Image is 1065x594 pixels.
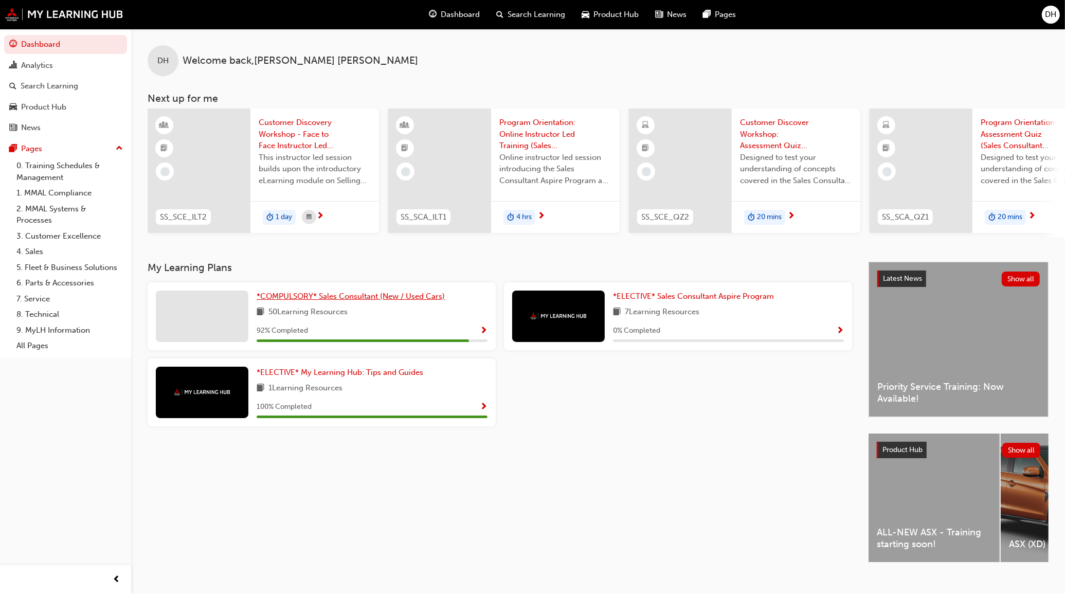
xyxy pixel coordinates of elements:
[4,56,127,75] a: Analytics
[883,274,922,283] span: Latest News
[4,139,127,158] button: Pages
[388,109,620,233] a: SS_SCA_ILT1Program Orientation: Online Instructor Led Training (Sales Consultant Aspire Program)O...
[4,98,127,117] a: Product Hub
[401,211,446,223] span: SS_SCA_ILT1
[21,122,41,134] div: News
[160,211,207,223] span: SS_SCE_ILT2
[12,244,127,260] a: 4. Sales
[257,368,423,377] span: *ELECTIVE* My Learning Hub: Tips and Guides
[882,211,929,223] span: SS_SCA_QZ1
[148,109,379,233] a: SS_SCE_ILT2Customer Discovery Workshop - Face to Face Instructor Led Training (Sales Consultant E...
[748,211,755,224] span: duration-icon
[441,9,480,21] span: Dashboard
[9,61,17,70] span: chart-icon
[113,573,121,586] span: prev-icon
[21,60,53,71] div: Analytics
[641,211,689,223] span: SS_SCE_QZ2
[480,401,488,413] button: Show Progress
[613,292,774,301] span: *ELECTIVE* Sales Consultant Aspire Program
[869,434,1000,562] a: ALL-NEW ASX - Training starting soon!
[537,212,545,221] span: next-icon
[259,117,371,152] span: Customer Discovery Workshop - Face to Face Instructor Led Training (Sales Consultant Essential Pr...
[787,212,795,221] span: next-icon
[9,40,17,49] span: guage-icon
[12,338,127,354] a: All Pages
[574,4,647,25] a: car-iconProduct Hub
[703,8,711,21] span: pages-icon
[4,33,127,139] button: DashboardAnalyticsSearch LearningProduct HubNews
[625,306,699,319] span: 7 Learning Resources
[116,142,123,155] span: up-icon
[174,389,230,395] img: mmal
[613,325,660,337] span: 0 % Completed
[4,77,127,96] a: Search Learning
[882,445,923,454] span: Product Hub
[12,201,127,228] a: 2. MMAL Systems & Processes
[160,167,170,176] span: learningRecordVerb_NONE-icon
[695,4,745,25] a: pages-iconPages
[757,211,782,223] span: 20 mins
[642,119,649,132] span: learningResourceType_ELEARNING-icon
[836,325,844,337] button: Show Progress
[9,145,17,154] span: pages-icon
[21,143,42,155] div: Pages
[9,123,17,133] span: news-icon
[12,228,127,244] a: 3. Customer Excellence
[316,212,324,221] span: next-icon
[268,382,342,395] span: 1 Learning Resources
[9,103,17,112] span: car-icon
[613,291,778,302] a: *ELECTIVE* Sales Consultant Aspire Program
[480,325,488,337] button: Show Progress
[276,211,292,223] span: 1 day
[497,8,504,21] span: search-icon
[1042,6,1060,24] button: DH
[257,325,308,337] span: 92 % Completed
[21,80,78,92] div: Search Learning
[499,117,611,152] span: Program Orientation: Online Instructor Led Training (Sales Consultant Aspire Program)
[499,152,611,187] span: Online instructor led session introducing the Sales Consultant Aspire Program and outlining what ...
[1028,212,1036,221] span: next-icon
[1002,443,1041,458] button: Show all
[883,142,890,155] span: booktick-icon
[613,306,621,319] span: book-icon
[594,9,639,21] span: Product Hub
[12,291,127,307] a: 7. Service
[4,118,127,137] a: News
[740,152,852,187] span: Designed to test your understanding of concepts covered in the Sales Consultant Essential Program...
[12,275,127,291] a: 6. Parts & Accessories
[656,8,663,21] span: news-icon
[1002,272,1040,286] button: Show all
[402,142,409,155] span: booktick-icon
[5,8,123,21] img: mmal
[516,211,532,223] span: 4 hrs
[259,152,371,187] span: This instructor led session builds upon the introductory eLearning module on Selling Solutions.
[257,291,449,302] a: *COMPULSORY* Sales Consultant (New / Used Cars)
[480,403,488,412] span: Show Progress
[257,306,264,319] span: book-icon
[877,381,1040,404] span: Priority Service Training: Now Available!
[257,367,427,379] a: *ELECTIVE* My Learning Hub: Tips and Guides
[1045,9,1057,21] span: DH
[667,9,687,21] span: News
[257,382,264,395] span: book-icon
[877,271,1040,287] a: Latest NewsShow all
[877,527,991,550] span: ALL-NEW ASX - Training starting soon!
[988,211,996,224] span: duration-icon
[161,142,168,155] span: booktick-icon
[629,109,860,233] a: SS_SCE_QZ2Customer Discover Workshop: Assessment Quiz (Sales Consultant Essential Program)Designe...
[998,211,1022,223] span: 20 mins
[306,211,312,224] span: calendar-icon
[869,262,1049,417] a: Latest NewsShow allPriority Service Training: Now Available!
[740,117,852,152] span: Customer Discover Workshop: Assessment Quiz (Sales Consultant Essential Program)
[131,93,1065,104] h3: Next up for me
[582,8,590,21] span: car-icon
[480,327,488,336] span: Show Progress
[183,55,418,67] span: Welcome back , [PERSON_NAME] [PERSON_NAME]
[642,142,649,155] span: booktick-icon
[421,4,489,25] a: guage-iconDashboard
[429,8,437,21] span: guage-icon
[266,211,274,224] span: duration-icon
[12,260,127,276] a: 5. Fleet & Business Solutions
